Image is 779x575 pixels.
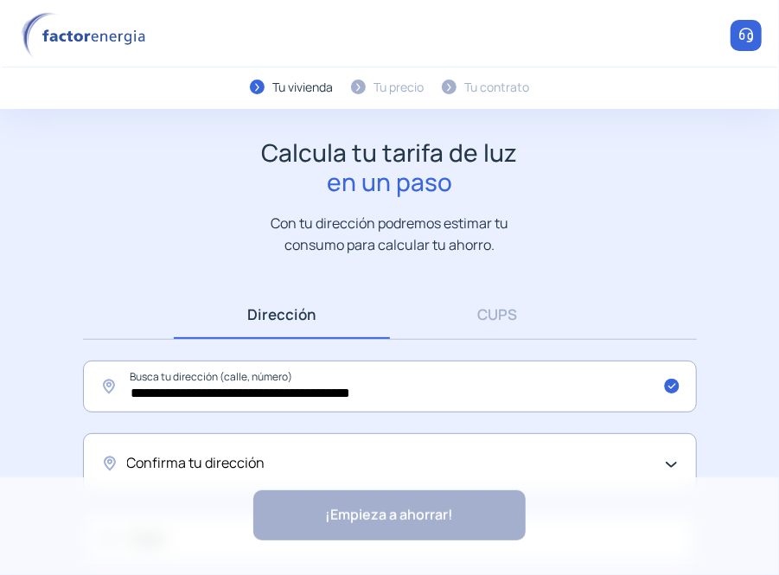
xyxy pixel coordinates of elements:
[262,138,518,196] h1: Calcula tu tarifa de luz
[253,213,526,255] p: Con tu dirección podremos estimar tu consumo para calcular tu ahorro.
[737,27,755,44] img: llamar
[390,290,606,339] a: CUPS
[17,12,156,60] img: logo factor
[174,290,390,339] a: Dirección
[374,78,425,97] div: Tu precio
[465,78,530,97] div: Tu contrato
[262,168,518,197] span: en un paso
[127,452,265,475] span: Confirma tu dirección
[273,78,334,97] div: Tu vivienda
